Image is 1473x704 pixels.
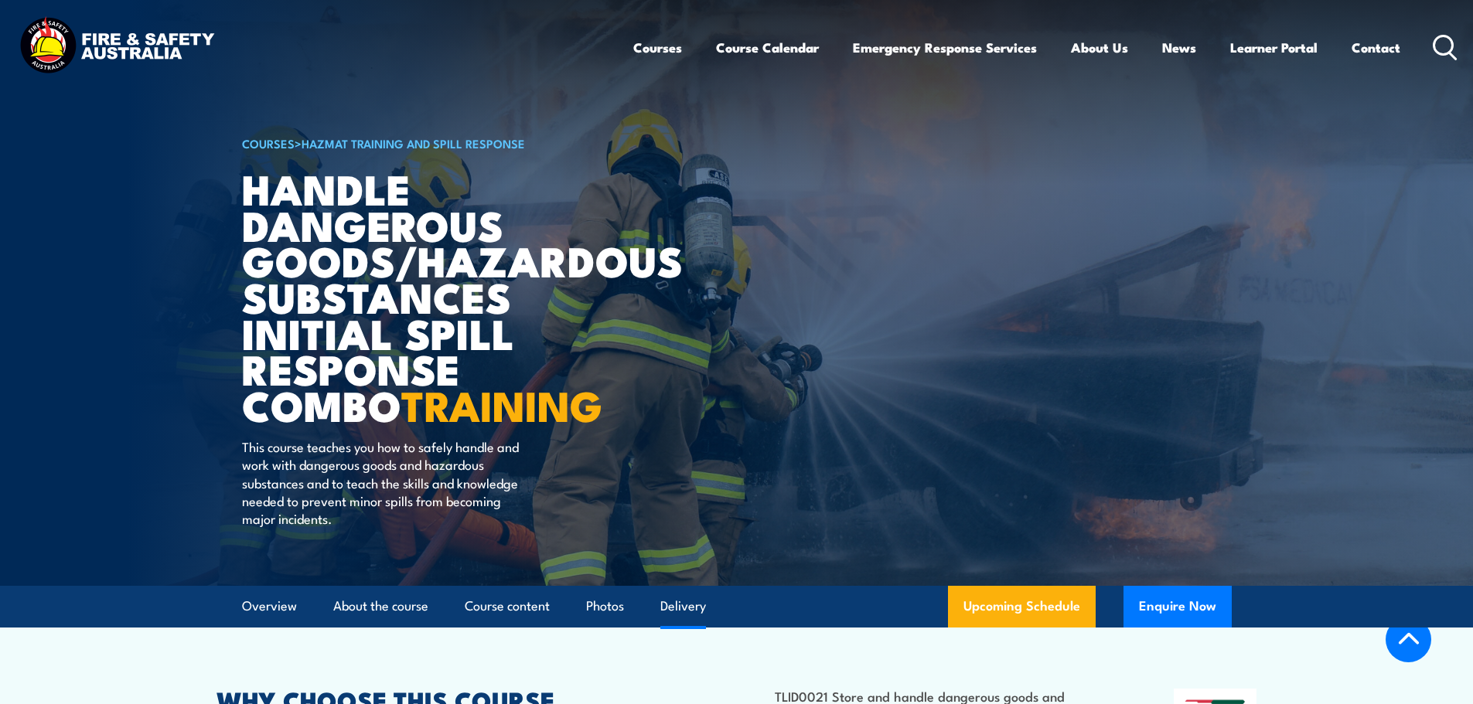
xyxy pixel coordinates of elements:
[716,27,819,68] a: Course Calendar
[853,27,1037,68] a: Emergency Response Services
[242,170,624,423] h1: Handle Dangerous Goods/Hazardous Substances Initial Spill Response Combo
[948,586,1096,627] a: Upcoming Schedule
[242,134,295,151] a: COURSES
[465,586,550,627] a: Course content
[242,437,524,528] p: This course teaches you how to safely handle and work with dangerous goods and hazardous substanc...
[302,134,525,151] a: HAZMAT Training and Spill Response
[333,586,428,627] a: About the course
[586,586,624,627] a: Photos
[1071,27,1128,68] a: About Us
[242,134,624,152] h6: >
[633,27,682,68] a: Courses
[1352,27,1400,68] a: Contact
[660,586,706,627] a: Delivery
[1162,27,1196,68] a: News
[242,586,297,627] a: Overview
[1230,27,1318,68] a: Learner Portal
[1124,586,1232,627] button: Enquire Now
[401,372,602,436] strong: TRAINING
